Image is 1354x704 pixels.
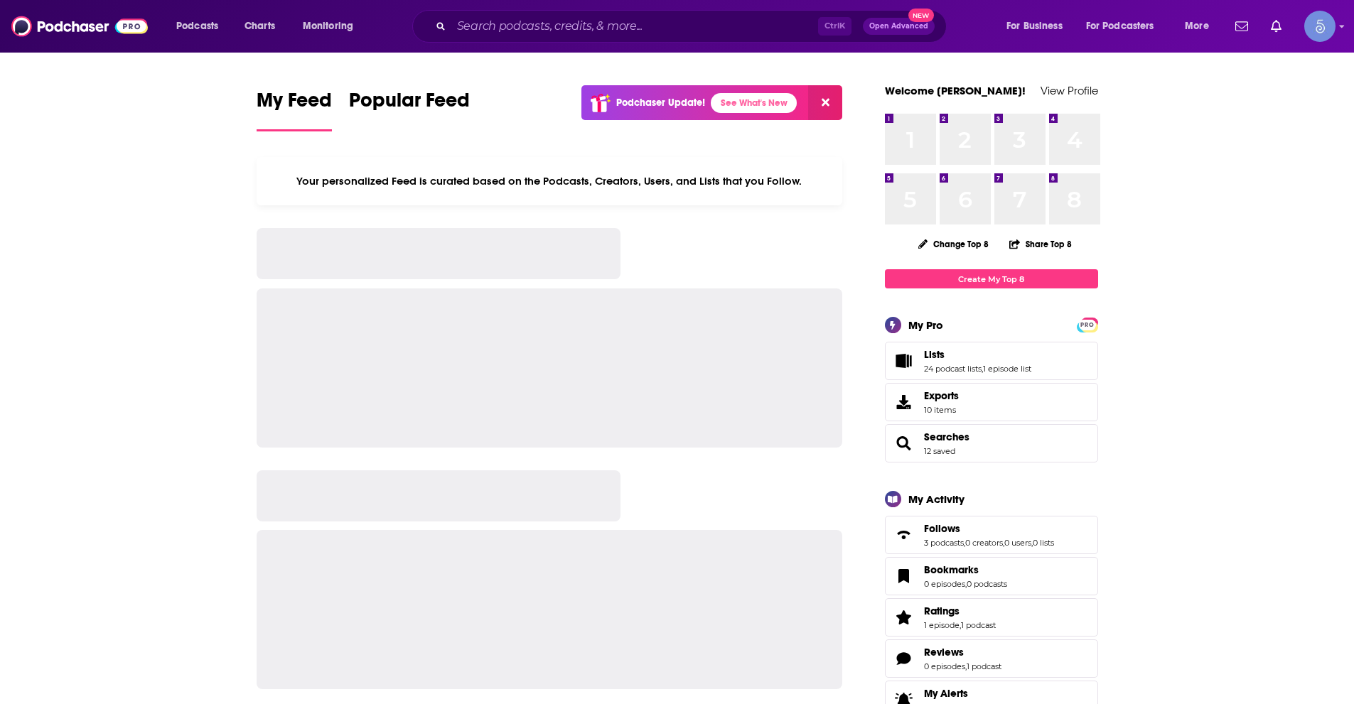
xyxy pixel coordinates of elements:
span: My Feed [257,88,332,121]
button: open menu [293,15,372,38]
a: 24 podcast lists [924,364,982,374]
a: See What's New [711,93,797,113]
span: New [908,9,934,22]
span: Charts [245,16,275,36]
a: 0 episodes [924,661,965,671]
span: Reviews [924,646,964,659]
a: Reviews [924,646,1001,659]
span: Monitoring [303,16,353,36]
a: Create My Top 8 [885,269,1098,288]
a: 1 podcast [961,620,996,630]
span: Bookmarks [924,563,979,576]
button: Show profile menu [1304,11,1336,42]
span: For Business [1006,16,1063,36]
button: Change Top 8 [910,235,998,253]
a: 0 podcasts [967,579,1007,589]
span: Follows [885,516,1098,554]
button: open menu [1175,15,1227,38]
button: Open AdvancedNew [863,18,935,35]
span: My Alerts [924,687,968,700]
a: 12 saved [924,446,955,456]
span: , [1003,538,1004,548]
span: Logged in as Spiral5-G1 [1304,11,1336,42]
a: Show notifications dropdown [1265,14,1287,38]
a: 1 episode list [983,364,1031,374]
div: My Activity [908,492,965,506]
a: 0 creators [965,538,1003,548]
a: My Feed [257,88,332,131]
a: 0 users [1004,538,1031,548]
span: Lists [924,348,945,361]
a: 3 podcasts [924,538,964,548]
a: Ratings [890,607,918,627]
span: Searches [885,424,1098,462]
a: PRO [1079,319,1096,330]
a: 1 episode [924,620,960,630]
img: User Profile [1304,11,1336,42]
a: Bookmarks [924,563,1007,576]
span: , [960,620,961,630]
span: 10 items [924,405,959,415]
a: Show notifications dropdown [1230,14,1254,38]
a: Reviews [890,649,918,668]
button: open menu [166,15,237,38]
button: open menu [996,15,1080,38]
span: For Podcasters [1086,16,1154,36]
span: Ratings [885,598,1098,637]
span: Podcasts [176,16,218,36]
a: Popular Feed [349,88,470,131]
button: open menu [1077,15,1175,38]
div: Your personalized Feed is curated based on the Podcasts, Creators, Users, and Lists that you Follow. [257,157,843,205]
a: 0 lists [1033,538,1054,548]
span: , [982,364,983,374]
a: Exports [885,383,1098,421]
span: , [965,579,967,589]
div: Search podcasts, credits, & more... [426,10,960,43]
span: , [965,661,967,671]
span: More [1185,16,1209,36]
a: Bookmarks [890,566,918,586]
span: Ctrl K [818,17,851,36]
span: Open Advanced [869,23,928,30]
span: Popular Feed [349,88,470,121]
a: Searches [924,430,969,443]
a: Welcome [PERSON_NAME]! [885,84,1026,97]
span: Reviews [885,639,1098,678]
a: 0 episodes [924,579,965,589]
span: Lists [885,342,1098,380]
a: Lists [924,348,1031,361]
button: Share Top 8 [1009,230,1073,258]
div: My Pro [908,318,943,332]
a: Searches [890,433,918,453]
a: 1 podcast [967,661,1001,671]
span: PRO [1079,320,1096,330]
img: Podchaser - Follow, Share and Rate Podcasts [11,13,148,40]
a: Follows [890,525,918,545]
span: Bookmarks [885,557,1098,595]
a: View Profile [1041,84,1098,97]
a: Charts [235,15,284,38]
span: Follows [924,522,960,535]
p: Podchaser Update! [616,97,705,109]
span: , [1031,538,1033,548]
span: Ratings [924,605,960,617]
a: Lists [890,351,918,371]
span: Exports [924,389,959,402]
a: Ratings [924,605,996,617]
input: Search podcasts, credits, & more... [451,15,818,38]
a: Follows [924,522,1054,535]
span: Exports [890,392,918,412]
span: , [964,538,965,548]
